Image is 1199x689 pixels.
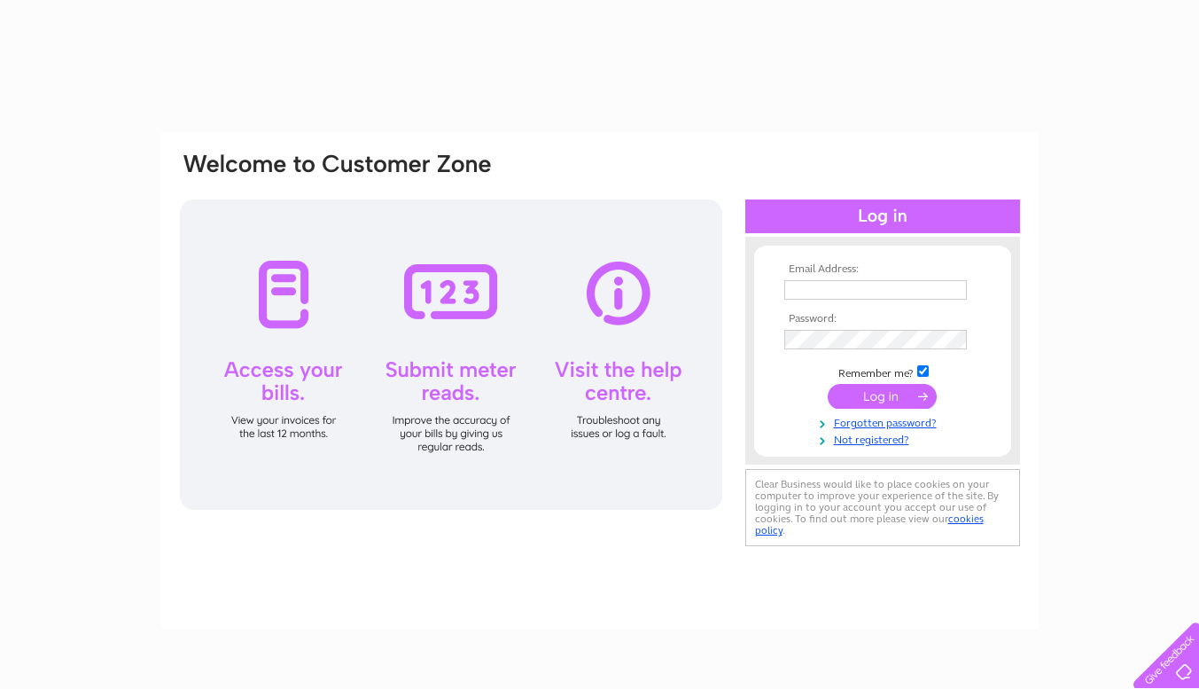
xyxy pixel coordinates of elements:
input: Submit [828,384,937,409]
a: Forgotten password? [784,413,985,430]
th: Password: [780,313,985,325]
div: Clear Business would like to place cookies on your computer to improve your experience of the sit... [745,469,1020,546]
a: Not registered? [784,430,985,447]
th: Email Address: [780,263,985,276]
td: Remember me? [780,363,985,380]
a: cookies policy [755,513,984,536]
